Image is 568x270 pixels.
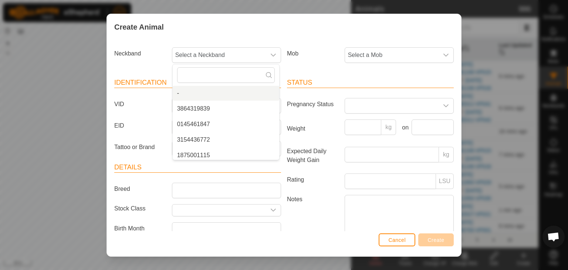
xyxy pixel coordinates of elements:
[284,98,342,111] label: Pregnancy Status
[177,135,210,144] span: 3154436772
[111,141,169,153] label: Tattoo or Brand
[111,98,169,111] label: VID
[542,226,565,248] div: Open chat
[173,132,279,147] li: 3154436772
[172,48,266,63] span: Select a Neckband
[439,48,453,63] div: dropdown trigger
[284,195,342,237] label: Notes
[439,98,453,113] div: dropdown trigger
[439,147,454,162] p-inputgroup-addon: kg
[388,237,406,243] span: Cancel
[284,47,342,60] label: Mob
[114,162,281,173] header: Details
[399,123,409,132] label: on
[114,78,281,88] header: Identification
[428,237,444,243] span: Create
[111,204,169,213] label: Stock Class
[177,120,210,129] span: 0145461847
[177,89,179,98] span: -
[111,222,169,235] label: Birth Month
[284,119,342,138] label: Weight
[381,119,396,135] p-inputgroup-addon: kg
[173,86,279,101] li: -
[173,117,279,132] li: 0145461847
[284,173,342,186] label: Rating
[379,233,415,246] button: Cancel
[173,101,279,116] li: 3864319839
[284,147,342,165] label: Expected Daily Weight Gain
[266,205,281,216] div: dropdown trigger
[177,104,210,113] span: 3864319839
[418,233,454,246] button: Create
[111,119,169,132] label: EID
[114,21,164,33] span: Create Animal
[287,78,454,88] header: Status
[436,173,454,189] p-inputgroup-addon: LSU
[173,148,279,163] li: 1875001115
[111,183,169,195] label: Breed
[111,47,169,60] label: Neckband
[345,48,439,63] span: Select a Mob
[266,48,281,63] div: dropdown trigger
[177,151,210,160] span: 1875001115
